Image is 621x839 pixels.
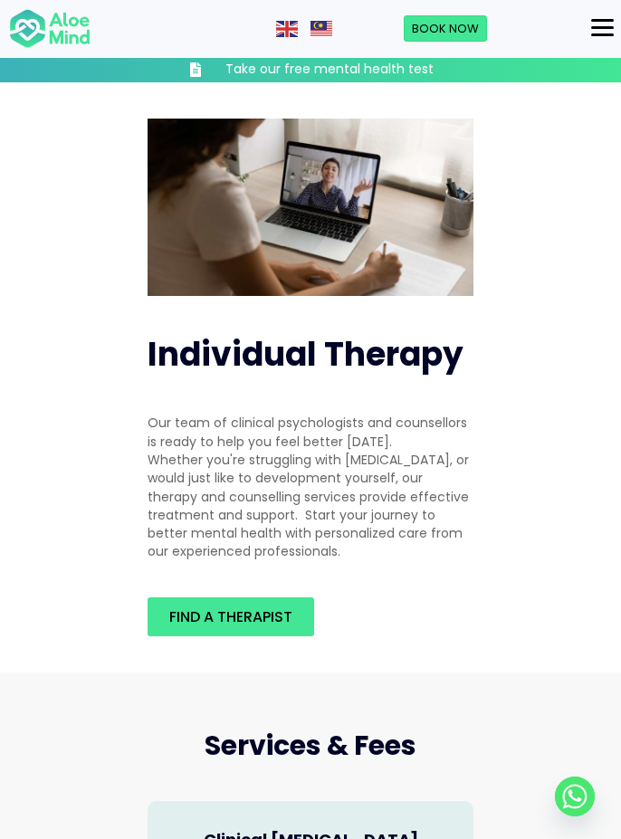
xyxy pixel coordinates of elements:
a: English [276,19,300,37]
a: Whatsapp [555,777,595,816]
span: Find a therapist [169,606,292,627]
img: Aloe mind Logo [9,8,91,50]
img: ms [310,21,332,37]
a: Malay [310,19,334,37]
a: Find a therapist [148,597,314,636]
h3: Take our free mental health test [225,61,434,79]
span: Book Now [412,20,479,37]
img: en [276,21,298,37]
a: Book Now [404,15,487,43]
span: Services & Fees [205,726,416,765]
img: Therapy online individual [148,119,473,296]
div: Our team of clinical psychologists and counsellors is ready to help you feel better [DATE]. [148,414,473,451]
a: Take our free mental health test [148,61,473,79]
span: Individual Therapy [148,331,463,377]
div: Whether you're struggling with [MEDICAL_DATA], or would just like to development yourself, our th... [148,451,473,561]
button: Menu [584,13,621,43]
